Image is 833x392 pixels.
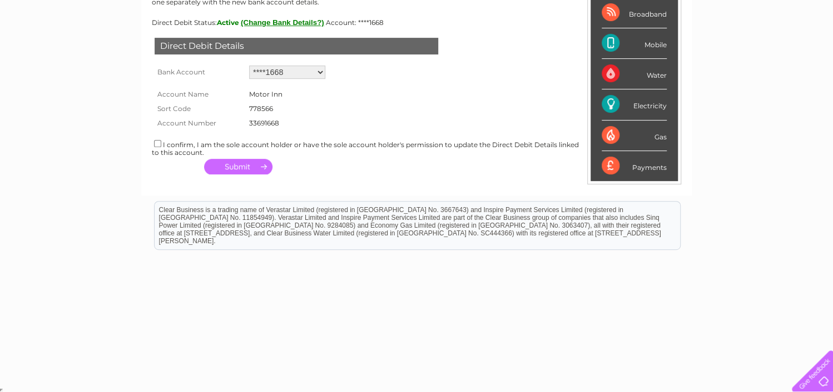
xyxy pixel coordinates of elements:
[152,102,246,116] th: Sort Code
[152,18,681,27] div: Direct Debit Status:
[759,47,786,56] a: Contact
[665,47,690,56] a: Energy
[152,87,246,102] th: Account Name
[623,6,700,19] a: 0333 014 3131
[602,59,667,89] div: Water
[246,102,285,116] td: 778566
[637,47,658,56] a: Water
[152,116,246,130] th: Account Number
[796,47,822,56] a: Log out
[246,116,285,130] td: 33691668
[602,120,667,151] div: Gas
[696,47,730,56] a: Telecoms
[736,47,752,56] a: Blog
[152,63,246,82] th: Bank Account
[152,138,681,157] div: I confirm, I am the sole account holder or have the sole account holder's permission to update th...
[217,18,239,27] span: Active
[29,29,86,63] img: logo.png
[602,28,667,59] div: Mobile
[241,18,324,27] button: (Change Bank Details?)
[155,38,438,54] div: Direct Debit Details
[602,151,667,181] div: Payments
[155,6,680,54] div: Clear Business is a trading name of Verastar Limited (registered in [GEOGRAPHIC_DATA] No. 3667643...
[602,89,667,120] div: Electricity
[246,87,285,102] td: Motor Inn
